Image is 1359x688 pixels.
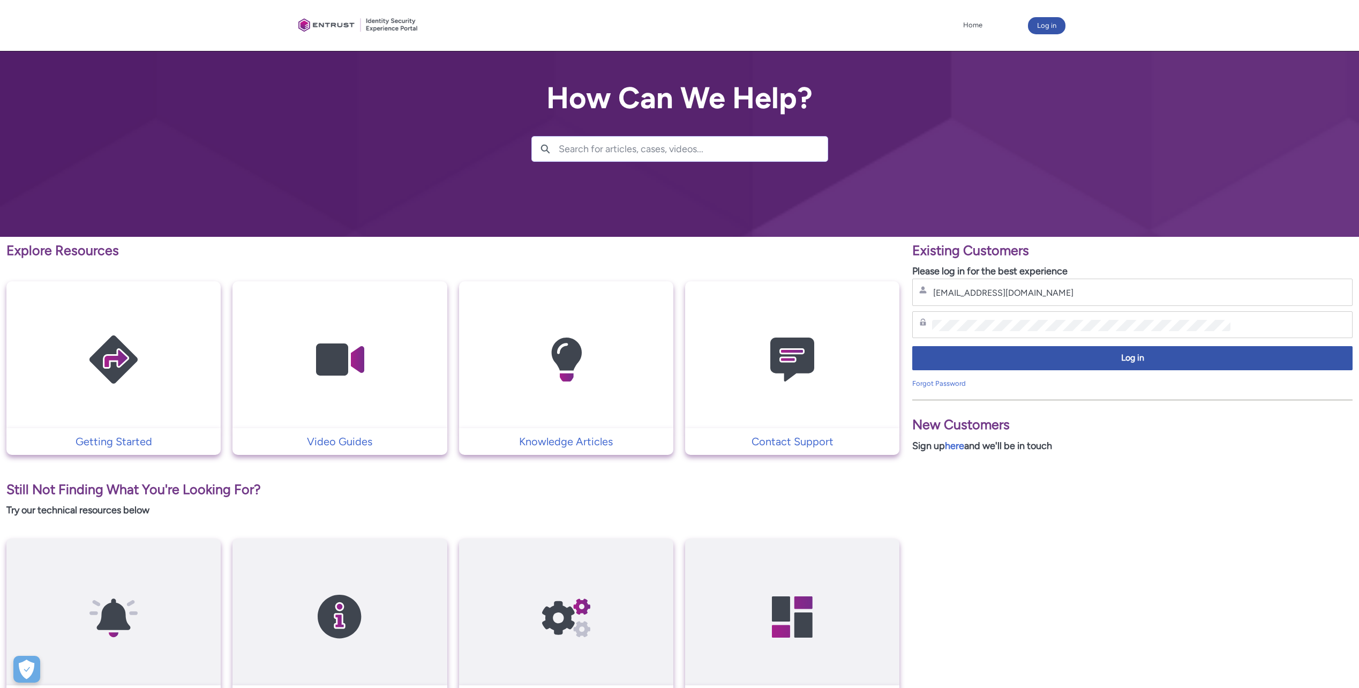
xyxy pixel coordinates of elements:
[238,433,441,450] p: Video Guides
[63,302,164,417] img: Getting Started
[232,433,447,450] a: Video Guides
[912,379,966,387] a: Forgot Password
[912,415,1353,435] p: New Customers
[515,302,617,417] img: Knowledge Articles
[13,656,40,683] div: Cookie Preferences
[289,559,391,675] img: SDK Release Notes
[945,440,964,452] a: here
[1028,17,1065,34] button: Log in
[6,241,899,261] p: Explore Resources
[515,559,617,675] img: API Reference
[459,433,673,450] a: Knowledge Articles
[532,137,559,161] button: Search
[741,559,843,675] img: Developer Hub
[6,480,899,500] p: Still Not Finding What You're Looking For?
[912,241,1353,261] p: Existing Customers
[13,656,40,683] button: Open Preferences
[932,287,1230,298] input: Username
[685,433,899,450] a: Contact Support
[960,17,985,33] a: Home
[919,352,1346,364] span: Log in
[289,302,391,417] img: Video Guides
[912,264,1353,279] p: Please log in for the best experience
[531,81,828,115] h2: How Can We Help?
[12,433,215,450] p: Getting Started
[464,433,668,450] p: Knowledge Articles
[741,302,843,417] img: Contact Support
[690,433,894,450] p: Contact Support
[6,433,221,450] a: Getting Started
[912,439,1353,453] p: Sign up and we'll be in touch
[6,503,899,518] p: Try our technical resources below
[63,559,164,675] img: API Release Notes
[559,137,828,161] input: Search for articles, cases, videos...
[912,346,1353,370] button: Log in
